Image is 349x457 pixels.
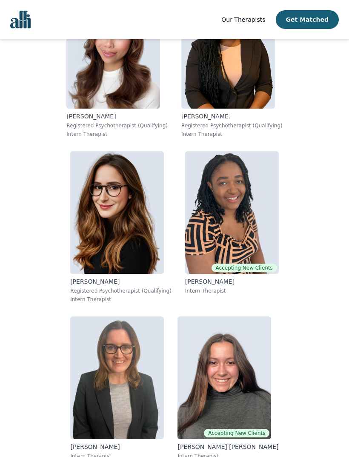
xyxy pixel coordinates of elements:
span: Our Therapists [221,16,265,23]
p: [PERSON_NAME] [185,277,279,286]
p: Intern Therapist [70,296,172,303]
span: Accepting New Clients [204,429,269,437]
img: Faith_Daniels [185,151,279,274]
button: Get Matched [276,10,339,29]
p: Registered Psychotherapist (Qualifying) [70,287,172,294]
a: Natalie_Baillargeon[PERSON_NAME]Registered Psychotherapist (Qualifying)Intern Therapist [63,144,178,310]
p: [PERSON_NAME] [70,443,164,451]
p: Intern Therapist [66,131,168,138]
p: [PERSON_NAME] [66,112,168,121]
p: Intern Therapist [181,131,283,138]
p: [PERSON_NAME] [181,112,283,121]
p: Intern Therapist [185,287,279,294]
p: Registered Psychotherapist (Qualifying) [181,122,283,129]
p: [PERSON_NAME] [70,277,172,286]
img: Rachelle_Angers Ritacca [177,316,271,439]
img: Natalie_Baillargeon [70,151,164,274]
img: alli logo [10,11,31,29]
p: Registered Psychotherapist (Qualifying) [66,122,168,129]
span: Accepting New Clients [212,264,277,272]
a: Our Therapists [221,14,265,25]
p: [PERSON_NAME] [PERSON_NAME] [177,443,278,451]
a: Faith_DanielsAccepting New Clients[PERSON_NAME]Intern Therapist [178,144,286,310]
img: Molly_Macdermaid [70,316,164,439]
